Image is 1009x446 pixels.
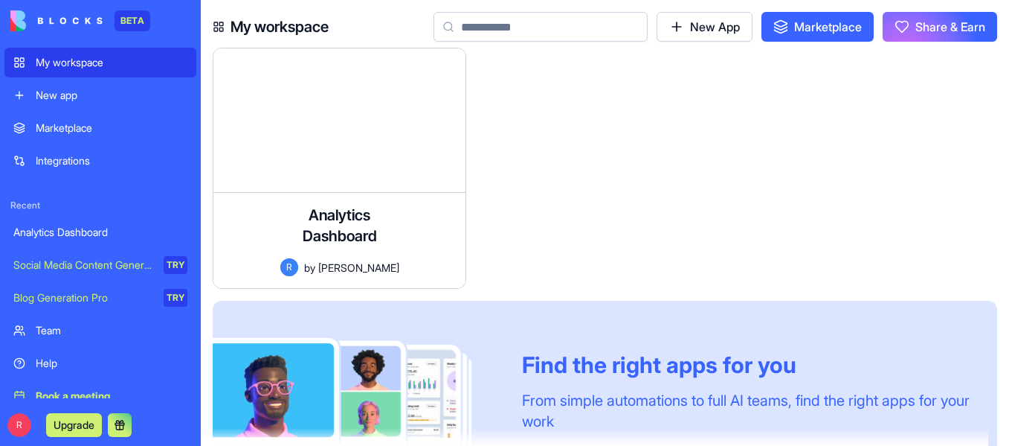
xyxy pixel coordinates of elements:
img: logo [10,10,103,31]
a: Social Media Content GeneratorTRY [4,250,196,280]
div: New app [36,88,187,103]
span: by [304,260,315,275]
a: Analytics DashboardRby[PERSON_NAME] [213,48,466,289]
div: Book a meeting [36,389,187,404]
div: TRY [164,256,187,274]
a: Book a meeting [4,381,196,411]
a: Marketplace [4,113,196,143]
div: Blog Generation Pro [13,290,153,305]
div: BETA [115,10,150,31]
div: Social Media Content Generator [13,258,153,273]
span: [PERSON_NAME] [318,260,399,275]
button: Upgrade [46,413,102,437]
a: Analytics Dashboard [4,217,196,247]
a: New App [657,12,752,42]
a: Help [4,348,196,378]
div: My workspace [36,55,187,70]
span: R [280,258,298,276]
a: BETA [10,10,150,31]
span: R [7,413,31,437]
div: From simple automations to full AI teams, find the right apps for your work [522,390,973,432]
a: Marketplace [761,12,874,42]
a: Blog Generation ProTRY [4,283,196,313]
a: My workspace [4,48,196,77]
h4: Analytics Dashboard [280,205,399,246]
span: Share & Earn [915,18,985,36]
div: Integrations [36,153,187,168]
span: Recent [4,200,196,211]
h4: My workspace [231,16,329,37]
div: TRY [164,289,187,307]
div: Marketplace [36,121,187,136]
div: Help [36,356,187,371]
div: Team [36,323,187,338]
a: Upgrade [46,417,102,432]
div: Find the right apps for you [522,351,973,378]
a: Team [4,316,196,345]
a: Integrations [4,146,196,176]
div: Analytics Dashboard [13,225,187,240]
a: New app [4,80,196,110]
button: Share & Earn [883,12,997,42]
